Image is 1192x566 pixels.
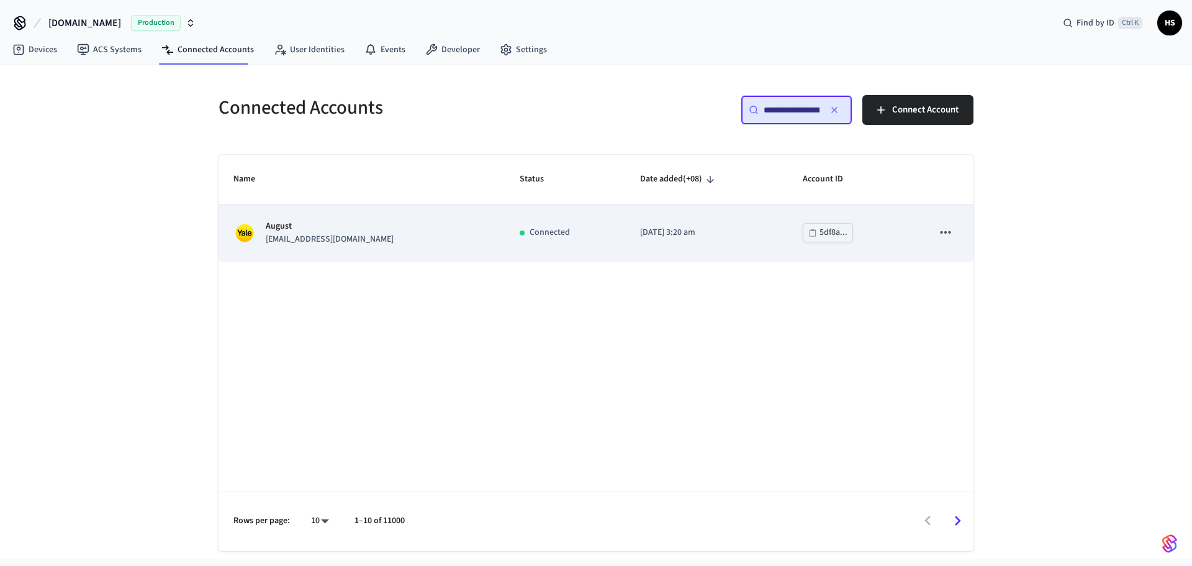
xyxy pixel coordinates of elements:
[415,39,490,61] a: Developer
[1157,11,1182,35] button: HS
[819,225,847,240] div: 5df8a...
[233,222,256,244] img: Yale Logo, Square
[354,39,415,61] a: Events
[803,223,853,242] button: 5df8a...
[219,155,973,262] table: sticky table
[1118,17,1142,29] span: Ctrl K
[48,16,121,30] span: [DOMAIN_NAME]
[640,226,773,239] p: [DATE] 3:20 am
[1158,12,1181,34] span: HS
[266,220,394,233] p: August
[1077,17,1114,29] span: Find by ID
[131,15,181,31] span: Production
[67,39,151,61] a: ACS Systems
[943,506,972,536] button: Go to next page
[2,39,67,61] a: Devices
[803,170,859,189] span: Account ID
[892,102,959,118] span: Connect Account
[640,170,718,189] span: Date added(+08)
[520,170,560,189] span: Status
[233,514,290,527] p: Rows per page:
[151,39,264,61] a: Connected Accounts
[490,39,557,61] a: Settings
[266,233,394,246] p: [EMAIL_ADDRESS][DOMAIN_NAME]
[1053,12,1152,34] div: Find by IDCtrl K
[219,95,589,121] h5: Connected Accounts
[233,170,271,189] span: Name
[530,226,570,239] p: Connected
[264,39,354,61] a: User Identities
[305,512,335,530] div: 10
[354,514,405,527] p: 1–10 of 11000
[862,95,973,125] button: Connect Account
[1162,534,1177,554] img: SeamLogoGradient.69752ec5.svg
